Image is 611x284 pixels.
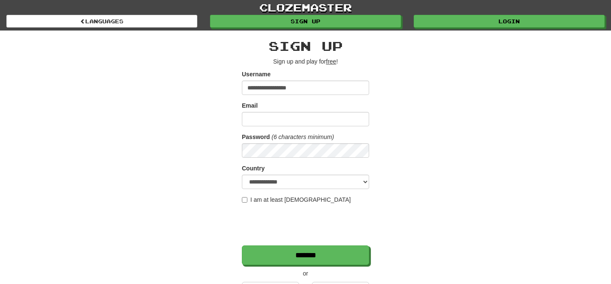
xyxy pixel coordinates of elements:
p: or [242,269,369,278]
label: Username [242,70,271,78]
em: (6 characters minimum) [272,134,334,140]
a: Login [414,15,605,28]
iframe: reCAPTCHA [242,208,371,241]
a: Sign up [210,15,401,28]
input: I am at least [DEMOGRAPHIC_DATA] [242,197,247,203]
a: Languages [6,15,197,28]
h2: Sign up [242,39,369,53]
label: Country [242,164,265,173]
label: I am at least [DEMOGRAPHIC_DATA] [242,195,351,204]
label: Email [242,101,258,110]
label: Password [242,133,270,141]
u: free [326,58,336,65]
p: Sign up and play for ! [242,57,369,66]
